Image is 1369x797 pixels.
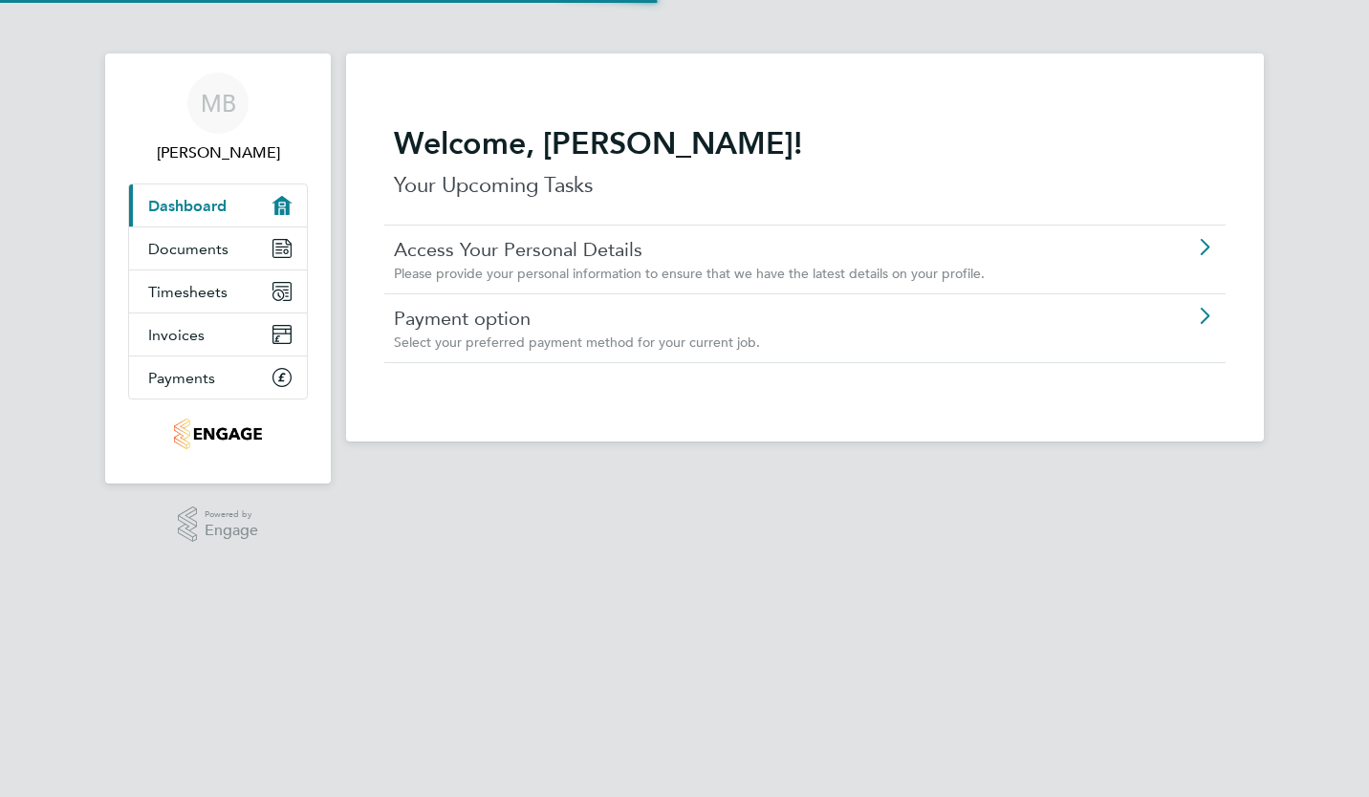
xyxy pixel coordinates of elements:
[394,265,985,282] span: Please provide your personal information to ensure that we have the latest details on your profile.
[128,419,308,449] a: Go to home page
[205,506,258,523] span: Powered by
[205,523,258,539] span: Engage
[148,369,215,387] span: Payments
[128,141,308,164] span: Michael Brindley-Robinson
[148,283,228,301] span: Timesheets
[148,240,228,258] span: Documents
[394,124,1216,162] h2: Welcome, [PERSON_NAME]!
[394,334,760,351] span: Select your preferred payment method for your current job.
[148,326,205,344] span: Invoices
[174,419,263,449] img: nowcareers-logo-retina.png
[129,313,307,355] a: Invoices
[394,170,1216,201] p: Your Upcoming Tasks
[129,227,307,269] a: Documents
[201,91,236,116] span: MB
[178,506,259,543] a: Powered byEngage
[129,184,307,226] a: Dashboard
[105,54,331,484] nav: Main navigation
[129,356,307,398] a: Payments
[148,197,227,215] span: Dashboard
[394,237,1108,262] a: Access Your Personal Details
[128,73,308,164] a: MB[PERSON_NAME]
[129,270,307,312] a: Timesheets
[394,306,1108,331] a: Payment option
